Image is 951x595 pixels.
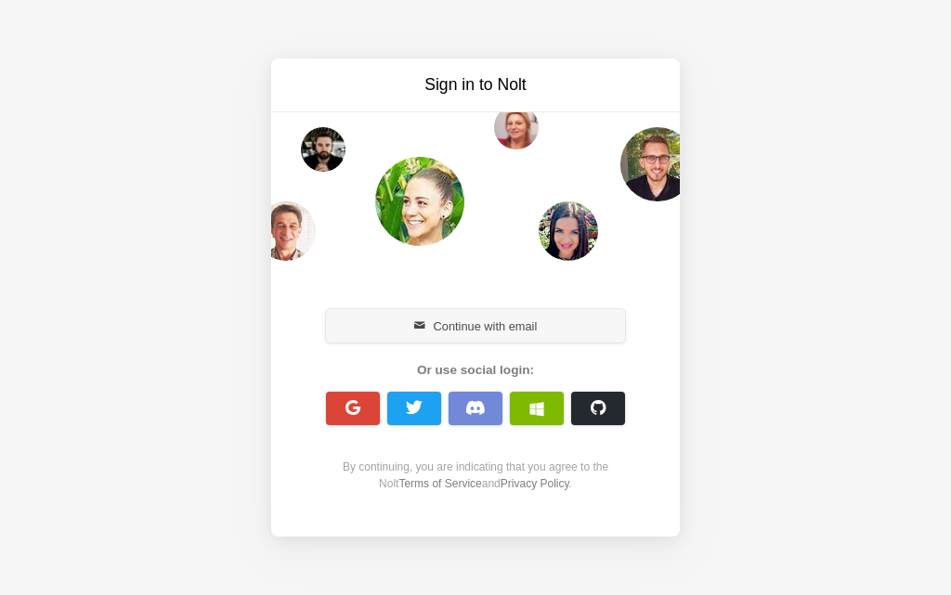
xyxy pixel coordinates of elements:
a: Privacy Policy [501,477,569,490]
a: Terms of Service [398,477,481,490]
div: Or use social login: [316,361,635,380]
div: By continuing, you are indicating that you agree to the Nolt and . [316,459,635,492]
h3: Sign in to Nolt [319,73,632,97]
button: Continue with email [326,309,625,343]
